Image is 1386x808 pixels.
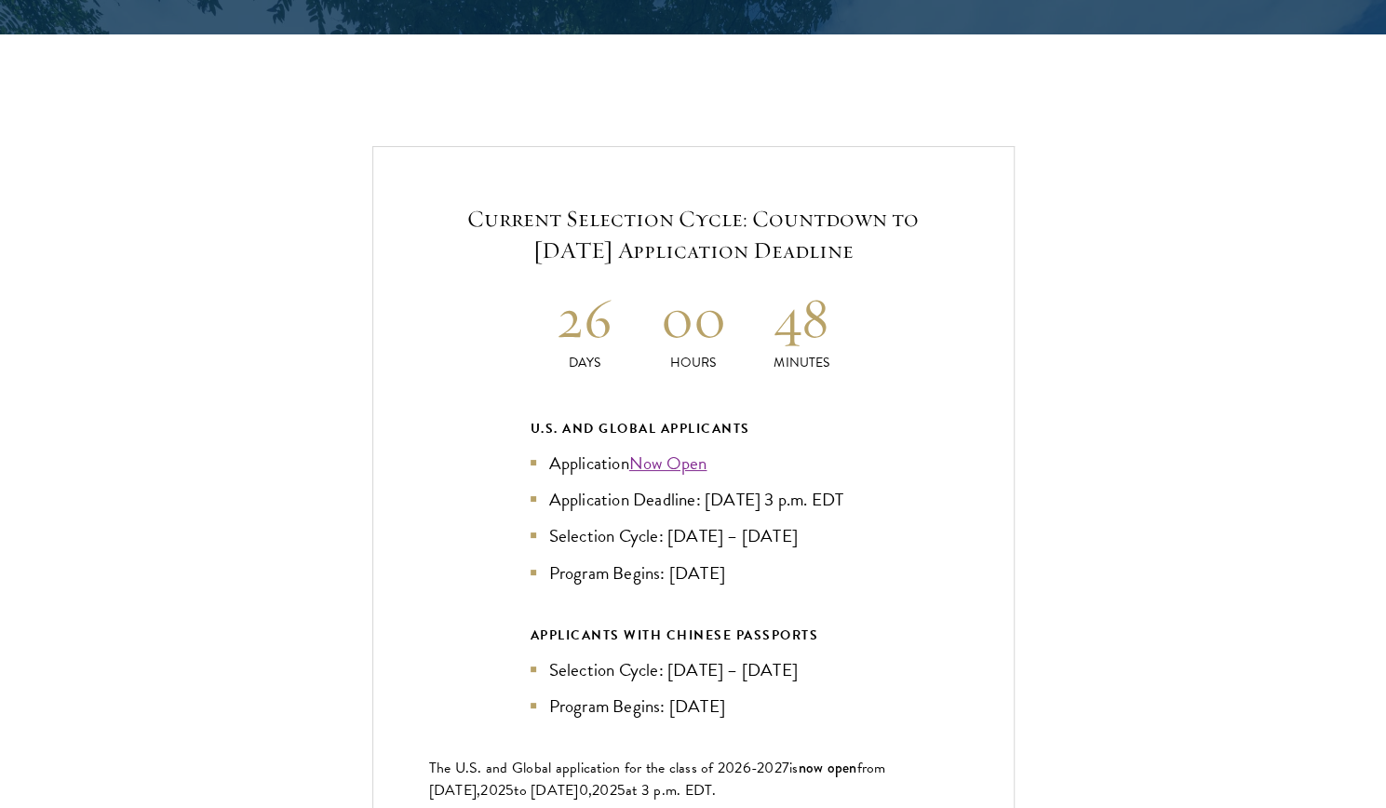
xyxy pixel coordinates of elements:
[531,624,856,647] div: APPLICANTS WITH CHINESE PASSPORTS
[782,757,789,779] span: 7
[639,283,747,353] h2: 00
[531,693,856,720] li: Program Begins: [DATE]
[531,450,856,477] li: Application
[531,417,856,440] div: U.S. and Global Applicants
[531,522,856,549] li: Selection Cycle: [DATE] – [DATE]
[588,779,592,801] span: ,
[531,656,856,683] li: Selection Cycle: [DATE] – [DATE]
[639,353,747,372] p: Hours
[626,779,717,801] span: at 3 p.m. EDT.
[531,283,639,353] h2: 26
[617,779,626,801] span: 5
[429,757,886,801] span: from [DATE],
[799,757,857,778] span: now open
[531,486,856,513] li: Application Deadline: [DATE] 3 p.m. EDT
[789,757,799,779] span: is
[531,559,856,586] li: Program Begins: [DATE]
[743,757,751,779] span: 6
[531,353,639,372] p: Days
[514,779,578,801] span: to [DATE]
[505,779,514,801] span: 5
[747,283,856,353] h2: 48
[629,450,707,477] a: Now Open
[747,353,856,372] p: Minutes
[429,757,743,779] span: The U.S. and Global application for the class of 202
[751,757,782,779] span: -202
[480,779,505,801] span: 202
[592,779,617,801] span: 202
[579,779,588,801] span: 0
[429,203,958,266] h5: Current Selection Cycle: Countdown to [DATE] Application Deadline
